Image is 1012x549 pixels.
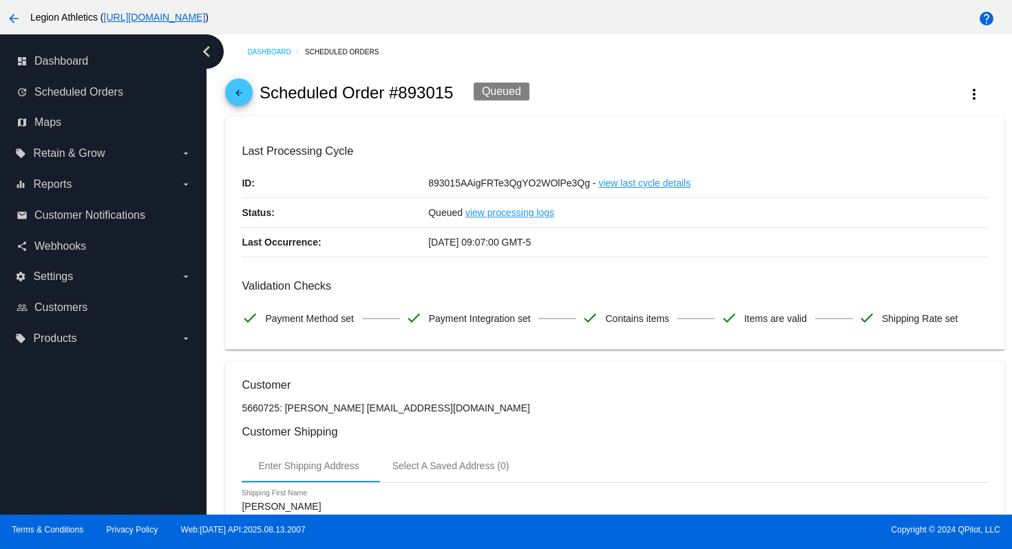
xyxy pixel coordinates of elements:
i: settings [15,271,26,282]
span: Webhooks [34,240,86,252]
h2: Scheduled Order #893015 [260,83,454,103]
i: map [17,117,28,128]
span: Reports [33,178,72,191]
div: Queued [474,83,529,100]
mat-icon: check [242,310,258,326]
a: share Webhooks [17,235,191,257]
p: Status: [242,198,428,227]
a: email Customer Notifications [17,204,191,226]
i: people_outline [17,302,28,313]
i: email [17,210,28,221]
span: Contains items [605,304,669,333]
span: Payment Integration set [429,304,531,333]
span: Queued [428,207,463,218]
a: update Scheduled Orders [17,81,191,103]
span: Dashboard [34,55,88,67]
a: Terms & Conditions [12,525,83,535]
span: 893015AAigFRTe3QgYO2WOlPe3Qg - [428,177,595,189]
span: Settings [33,270,73,283]
h3: Customer Shipping [242,425,987,438]
mat-icon: arrow_back [231,88,247,105]
mat-icon: check [721,310,737,326]
mat-icon: check [405,310,422,326]
h3: Customer [242,378,987,391]
i: local_offer [15,148,26,159]
span: Copyright © 2024 QPilot, LLC [518,525,1000,535]
a: [URL][DOMAIN_NAME] [104,12,206,23]
mat-icon: check [582,310,598,326]
div: Select A Saved Address (0) [392,460,509,471]
p: Last Occurrence: [242,228,428,257]
i: update [17,87,28,98]
i: arrow_drop_down [180,179,191,190]
span: Scheduled Orders [34,86,123,98]
span: Customers [34,301,87,314]
p: ID: [242,169,428,197]
mat-icon: more_vert [966,86,982,103]
mat-icon: arrow_back [6,10,22,27]
a: view processing logs [465,198,554,227]
span: Legion Athletics ( ) [30,12,209,23]
span: Payment Method set [265,304,353,333]
i: equalizer [15,179,26,190]
a: map Maps [17,111,191,133]
span: Items are valid [744,304,807,333]
a: Dashboard [247,41,305,63]
i: share [17,241,28,252]
span: Customer Notifications [34,209,145,222]
mat-icon: check [858,310,875,326]
p: 5660725: [PERSON_NAME] [EMAIL_ADDRESS][DOMAIN_NAME] [242,402,987,413]
h3: Last Processing Cycle [242,144,987,158]
i: local_offer [15,333,26,344]
a: dashboard Dashboard [17,50,191,72]
i: chevron_left [196,41,218,63]
a: Privacy Policy [107,525,158,535]
i: arrow_drop_down [180,333,191,344]
i: arrow_drop_down [180,271,191,282]
span: Retain & Grow [33,147,105,160]
a: view last cycle details [598,169,691,197]
a: Web:[DATE] API:2025.08.13.2007 [181,525,306,535]
span: [DATE] 09:07:00 GMT-5 [428,237,531,248]
a: people_outline Customers [17,297,191,319]
h3: Validation Checks [242,279,987,292]
input: Shipping First Name [242,502,366,513]
span: Products [33,332,76,345]
i: dashboard [17,56,28,67]
div: Enter Shipping Address [258,460,359,471]
a: Scheduled Orders [305,41,391,63]
span: Shipping Rate set [882,304,958,333]
span: Maps [34,116,61,129]
mat-icon: help [978,10,995,27]
i: arrow_drop_down [180,148,191,159]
